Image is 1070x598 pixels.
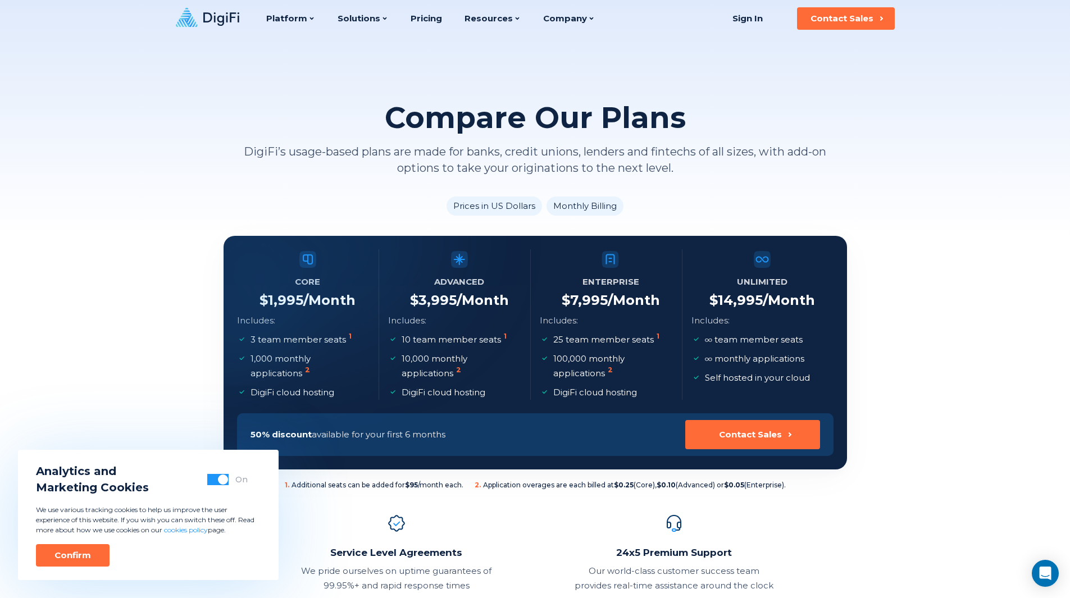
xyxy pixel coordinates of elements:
[724,481,744,489] b: $0.05
[763,292,815,308] span: /Month
[54,550,91,561] div: Confirm
[36,463,149,480] span: Analytics and
[685,420,820,449] button: Contact Sales
[705,332,803,347] p: team member seats
[562,292,660,309] h4: $ 7,995
[575,546,773,559] h2: 24x5 Premium Support
[36,505,261,535] p: We use various tracking cookies to help us improve the user experience of this website. If you wi...
[797,7,895,30] button: Contact Sales
[811,13,873,24] div: Contact Sales
[547,197,623,216] li: Monthly Billing
[553,352,671,381] p: 100,000 monthly applications
[385,101,686,135] h2: Compare Our Plans
[737,274,787,290] h5: Unlimited
[402,332,509,347] p: 10 team member seats
[657,332,659,340] sup: 1
[251,427,445,442] p: available for your first 6 months
[691,313,730,328] p: Includes:
[297,546,496,559] h2: Service Level Agreements
[719,429,782,440] div: Contact Sales
[251,352,368,381] p: 1,000 monthly applications
[553,332,662,347] p: 25 team member seats
[456,366,461,374] sup: 2
[705,371,810,385] p: Self hosted in your cloud
[434,274,484,290] h5: Advanced
[305,366,310,374] sup: 2
[1032,560,1059,587] div: Open Intercom Messenger
[540,313,578,328] p: Includes:
[36,480,149,496] span: Marketing Cookies
[504,332,507,340] sup: 1
[447,197,542,216] li: Prices in US Dollars
[553,385,637,400] p: DigiFi cloud hosting
[224,144,847,176] p: DigiFi’s usage-based plans are made for banks, credit unions, lenders and fintechs of all sizes, ...
[719,7,777,30] a: Sign In
[475,481,481,489] sup: 2 .
[705,352,804,366] p: monthly applications
[405,481,418,489] b: $95
[657,481,676,489] b: $0.10
[608,366,613,374] sup: 2
[285,481,463,490] span: Additional seats can be added for /month each.
[349,332,352,340] sup: 1
[475,481,786,490] span: Application overages are each billed at (Core), (Advanced) or (Enterprise).
[608,292,660,308] span: /Month
[709,292,815,309] h4: $ 14,995
[297,564,496,593] p: We pride ourselves on uptime guarantees of 99.95%+ and rapid response times
[410,292,509,309] h4: $ 3,995
[251,429,312,440] span: 50% discount
[402,352,519,381] p: 10,000 monthly applications
[575,564,773,593] p: Our world-class customer success team provides real-time assistance around the clock
[402,385,485,400] p: DigiFi cloud hosting
[285,481,289,489] sup: 1 .
[36,544,110,567] button: Confirm
[235,474,248,485] div: On
[614,481,634,489] b: $0.25
[251,385,334,400] p: DigiFi cloud hosting
[164,526,208,534] a: cookies policy
[582,274,639,290] h5: Enterprise
[457,292,509,308] span: /Month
